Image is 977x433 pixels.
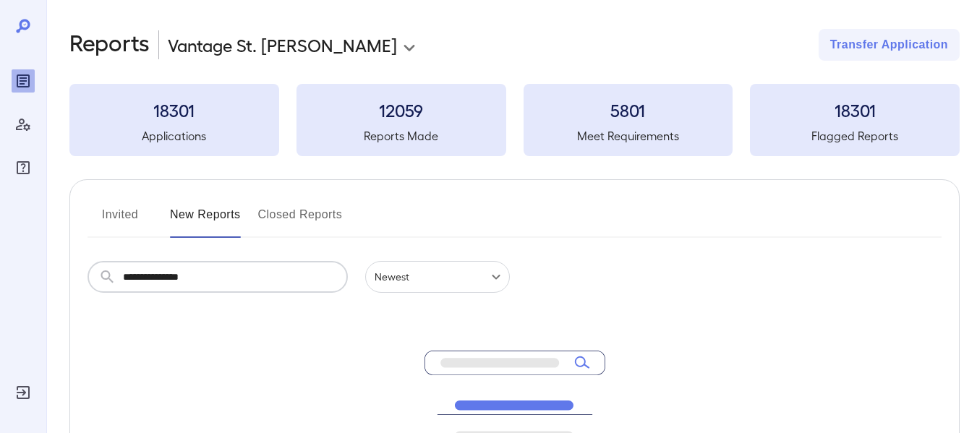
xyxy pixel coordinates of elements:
[88,203,153,238] button: Invited
[365,261,510,293] div: Newest
[258,203,343,238] button: Closed Reports
[168,33,397,56] p: Vantage St. [PERSON_NAME]
[524,98,733,121] h3: 5801
[750,127,960,145] h5: Flagged Reports
[12,381,35,404] div: Log Out
[296,127,506,145] h5: Reports Made
[69,127,279,145] h5: Applications
[69,98,279,121] h3: 18301
[12,69,35,93] div: Reports
[69,29,150,61] h2: Reports
[12,156,35,179] div: FAQ
[819,29,960,61] button: Transfer Application
[296,98,506,121] h3: 12059
[524,127,733,145] h5: Meet Requirements
[69,84,960,156] summary: 18301Applications12059Reports Made5801Meet Requirements18301Flagged Reports
[170,203,241,238] button: New Reports
[12,113,35,136] div: Manage Users
[750,98,960,121] h3: 18301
